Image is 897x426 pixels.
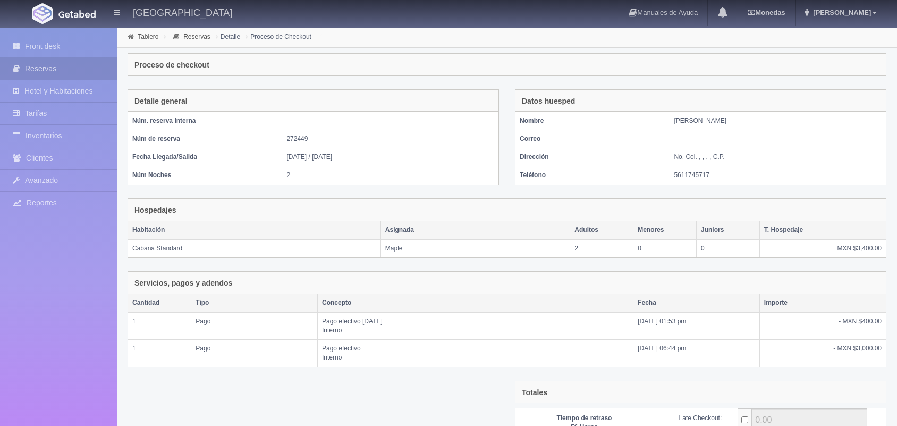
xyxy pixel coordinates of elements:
td: 2 [282,166,498,185]
th: Núm. reserva interna [128,112,282,130]
th: Tipo [191,294,318,312]
td: [DATE] 01:53 pm [633,312,760,340]
th: Menores [633,221,697,239]
th: T. Hospedaje [759,221,886,239]
th: Adultos [570,221,633,239]
td: 2 [570,239,633,257]
th: Concepto [317,294,633,312]
td: 1 [128,340,191,367]
td: Cabaña Standard [128,239,380,257]
td: Pago [191,340,318,367]
th: Habitación [128,221,380,239]
h4: Datos huesped [522,97,575,105]
th: Dirección [515,148,670,166]
td: 5611745717 [670,166,886,185]
h4: [GEOGRAPHIC_DATA] [133,5,232,19]
th: Asignada [380,221,570,239]
img: Getabed [58,10,96,18]
th: Nombre [515,112,670,130]
td: 0 [633,239,697,257]
td: [PERSON_NAME] [670,112,886,130]
td: No, Col. , , , , C.P. [670,148,886,166]
td: [DATE] 06:44 pm [633,340,760,367]
input: ... [741,416,748,423]
td: - MXN $400.00 [759,312,886,340]
td: Pago efectivo [DATE] Interno [317,312,633,340]
th: Juniors [696,221,759,239]
th: Correo [515,130,670,148]
td: - MXN $3,000.00 [759,340,886,367]
td: Maple [380,239,570,257]
h4: Totales [522,389,547,397]
td: MXN $3,400.00 [759,239,886,257]
th: Cantidad [128,294,191,312]
li: Proceso de Checkout [243,31,314,41]
h4: Servicios, pagos y adendos [134,279,232,287]
div: Late Checkout: [642,414,730,423]
td: Pago efectivo Interno [317,340,633,367]
th: Importe [759,294,886,312]
th: Núm de reserva [128,130,282,148]
a: Tablero [138,33,158,40]
td: [DATE] / [DATE] [282,148,498,166]
a: Reservas [183,33,210,40]
h4: Hospedajes [134,206,176,214]
td: 0 [696,239,759,257]
h4: Proceso de checkout [134,61,209,69]
td: 272449 [282,130,498,148]
th: Teléfono [515,166,670,185]
td: Pago [191,312,318,340]
img: Getabed [32,3,53,24]
li: Detalle [213,31,243,41]
th: Fecha Llegada/Salida [128,148,282,166]
th: Fecha [633,294,760,312]
td: 1 [128,312,191,340]
th: Núm Noches [128,166,282,185]
h4: Detalle general [134,97,188,105]
b: Monedas [748,9,785,16]
span: [PERSON_NAME] [810,9,871,16]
